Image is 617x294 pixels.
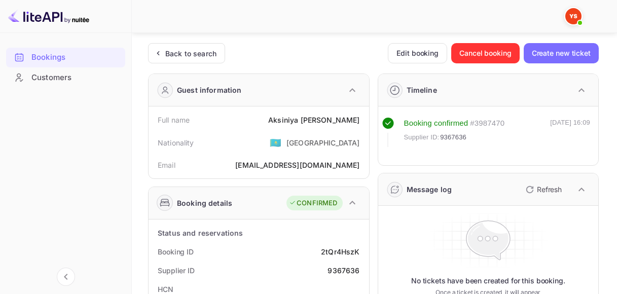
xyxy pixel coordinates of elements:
[177,85,242,95] div: Guest information
[404,132,440,142] span: Supplier ID:
[158,265,195,276] div: Supplier ID
[451,43,520,63] button: Cancel booking
[6,48,125,66] a: Bookings
[440,132,466,142] span: 9367636
[177,198,232,208] div: Booking details
[470,118,504,129] div: # 3987470
[57,268,75,286] button: Collapse navigation
[8,8,89,24] img: LiteAPI logo
[165,48,216,59] div: Back to search
[6,68,125,88] div: Customers
[6,48,125,67] div: Bookings
[31,52,120,63] div: Bookings
[404,118,468,129] div: Booking confirmed
[520,181,566,198] button: Refresh
[270,133,281,152] span: United States
[407,184,452,195] div: Message log
[407,85,437,95] div: Timeline
[550,118,590,147] div: [DATE] 16:09
[388,43,447,63] button: Edit booking
[289,198,337,208] div: CONFIRMED
[524,43,599,63] button: Create new ticket
[158,160,175,170] div: Email
[268,115,359,125] div: Aksiniya [PERSON_NAME]
[328,265,359,276] div: 9367636
[158,228,243,238] div: Status and reservations
[286,137,360,148] div: [GEOGRAPHIC_DATA]
[235,160,359,170] div: [EMAIL_ADDRESS][DOMAIN_NAME]
[31,72,120,84] div: Customers
[158,137,194,148] div: Nationality
[321,246,359,257] div: 2tQr4HszK
[537,184,562,195] p: Refresh
[411,276,565,286] p: No tickets have been created for this booking.
[565,8,582,24] img: Yandex Support
[158,246,194,257] div: Booking ID
[6,68,125,87] a: Customers
[158,115,190,125] div: Full name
